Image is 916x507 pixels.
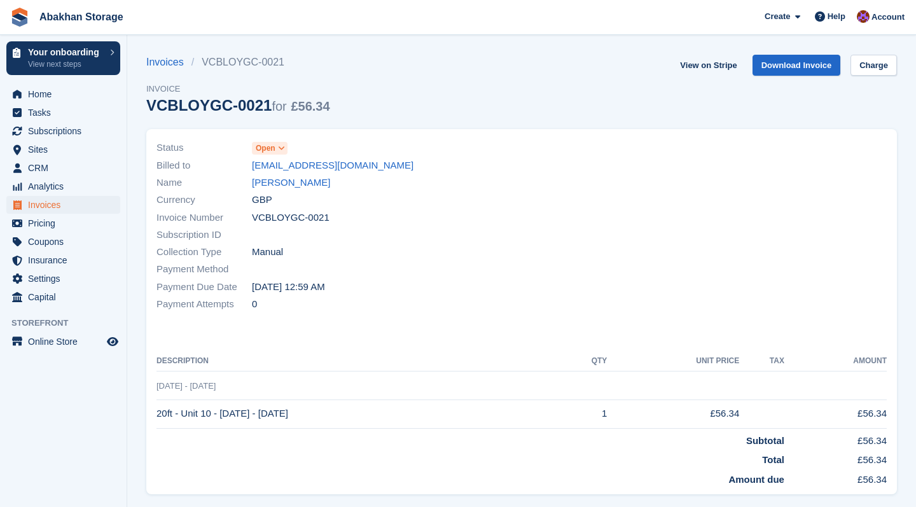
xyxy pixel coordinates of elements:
span: £56.34 [291,99,330,113]
a: Open [252,141,288,155]
td: 1 [559,399,607,428]
td: £56.34 [607,399,739,428]
a: Invoices [146,55,191,70]
span: Status [156,141,252,155]
a: menu [6,251,120,269]
a: menu [6,141,120,158]
span: GBP [252,193,272,207]
span: Settings [28,270,104,288]
span: for [272,99,286,113]
span: Invoices [28,196,104,214]
span: Insurance [28,251,104,269]
td: £56.34 [784,468,887,487]
th: Tax [739,351,784,372]
a: menu [6,85,120,103]
div: VCBLOYGC-0021 [146,97,330,114]
a: menu [6,104,120,122]
a: menu [6,159,120,177]
p: View next steps [28,59,104,70]
strong: Amount due [728,474,784,485]
a: menu [6,270,120,288]
th: Description [156,351,559,372]
span: Online Store [28,333,104,351]
span: Payment Attempts [156,297,252,312]
span: Help [828,10,845,23]
span: Capital [28,288,104,306]
span: Home [28,85,104,103]
span: Tasks [28,104,104,122]
a: menu [6,288,120,306]
td: £56.34 [784,399,887,428]
span: Create [765,10,790,23]
a: Charge [850,55,897,76]
a: menu [6,233,120,251]
th: Unit Price [607,351,739,372]
span: Open [256,142,275,154]
a: menu [6,177,120,195]
a: Download Invoice [753,55,841,76]
span: Sites [28,141,104,158]
a: [EMAIL_ADDRESS][DOMAIN_NAME] [252,158,413,173]
img: William Abakhan [857,10,870,23]
span: [DATE] - [DATE] [156,381,216,391]
span: Storefront [11,317,127,330]
span: Account [871,11,905,24]
a: View on Stripe [675,55,742,76]
span: Currency [156,193,252,207]
span: Subscriptions [28,122,104,140]
th: Amount [784,351,887,372]
span: Manual [252,245,283,260]
strong: Subtotal [746,435,784,446]
span: 0 [252,297,257,312]
span: Billed to [156,158,252,173]
time: 2025-08-14 23:59:59 UTC [252,280,325,295]
span: Payment Due Date [156,280,252,295]
a: menu [6,122,120,140]
nav: breadcrumbs [146,55,330,70]
p: Your onboarding [28,48,104,57]
td: £56.34 [784,448,887,468]
a: menu [6,333,120,351]
span: Payment Method [156,262,252,277]
a: Abakhan Storage [34,6,128,27]
span: Subscription ID [156,228,252,242]
span: Coupons [28,233,104,251]
span: Name [156,176,252,190]
span: Invoice Number [156,211,252,225]
a: menu [6,214,120,232]
a: Preview store [105,334,120,349]
td: 20ft - Unit 10 - [DATE] - [DATE] [156,399,559,428]
span: Analytics [28,177,104,195]
span: VCBLOYGC-0021 [252,211,330,225]
td: £56.34 [784,428,887,448]
a: [PERSON_NAME] [252,176,330,190]
img: stora-icon-8386f47178a22dfd0bd8f6a31ec36ba5ce8667c1dd55bd0f319d3a0aa187defe.svg [10,8,29,27]
span: Collection Type [156,245,252,260]
th: QTY [559,351,607,372]
a: Your onboarding View next steps [6,41,120,75]
span: CRM [28,159,104,177]
span: Pricing [28,214,104,232]
a: menu [6,196,120,214]
span: Invoice [146,83,330,95]
strong: Total [762,454,784,465]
